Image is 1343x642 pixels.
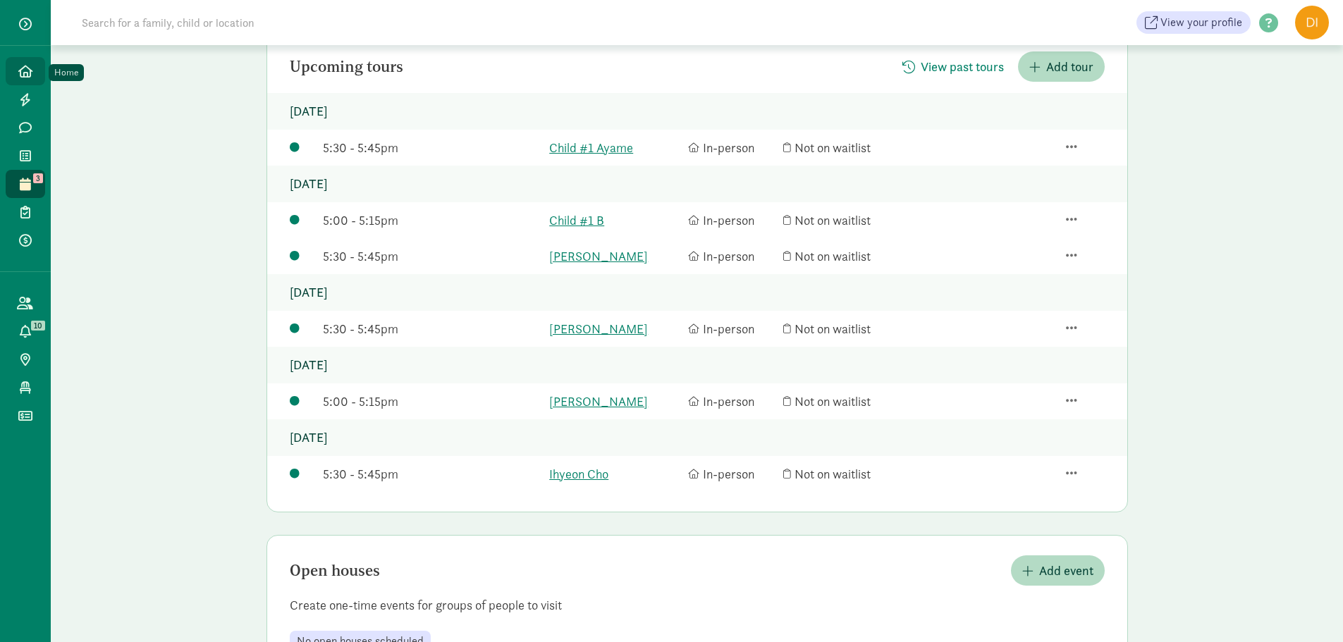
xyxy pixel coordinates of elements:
[783,464,915,483] div: Not on waitlist
[783,211,915,230] div: Not on waitlist
[549,138,681,157] a: Child #1 Ayame
[688,319,776,338] div: In-person
[688,392,776,411] div: In-person
[290,562,380,579] h2: Open houses
[1018,51,1105,82] button: Add tour
[6,170,45,198] a: 3
[549,211,681,230] a: Child #1 B
[891,59,1015,75] a: View past tours
[1039,561,1093,580] span: Add event
[31,321,45,331] span: 10
[783,138,915,157] div: Not on waitlist
[783,319,915,338] div: Not on waitlist
[6,317,45,345] a: 10
[33,173,43,183] span: 3
[1046,57,1093,76] span: Add tour
[290,58,403,75] h2: Upcoming tours
[549,464,681,483] a: Ihyeon Cho
[549,392,681,411] a: [PERSON_NAME]
[891,51,1015,82] button: View past tours
[1136,11,1251,34] a: View your profile
[54,66,78,80] div: Home
[1160,14,1242,31] span: View your profile
[267,347,1127,383] p: [DATE]
[267,166,1127,202] p: [DATE]
[783,247,915,266] div: Not on waitlist
[267,93,1127,130] p: [DATE]
[323,319,542,338] div: 5:30 - 5:45pm
[549,319,681,338] a: [PERSON_NAME]
[783,392,915,411] div: Not on waitlist
[1011,555,1105,586] button: Add event
[1273,574,1343,642] iframe: Chat Widget
[323,392,542,411] div: 5:00 - 5:15pm
[267,597,1127,614] p: Create one-time events for groups of people to visit
[688,464,776,483] div: In-person
[73,8,469,37] input: Search for a family, child or location
[267,419,1127,456] p: [DATE]
[323,138,542,157] div: 5:30 - 5:45pm
[688,138,776,157] div: In-person
[323,464,542,483] div: 5:30 - 5:45pm
[323,211,542,230] div: 5:00 - 5:15pm
[267,274,1127,311] p: [DATE]
[688,247,776,266] div: In-person
[688,211,776,230] div: In-person
[323,247,542,266] div: 5:30 - 5:45pm
[549,247,681,266] a: [PERSON_NAME]
[921,57,1004,76] span: View past tours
